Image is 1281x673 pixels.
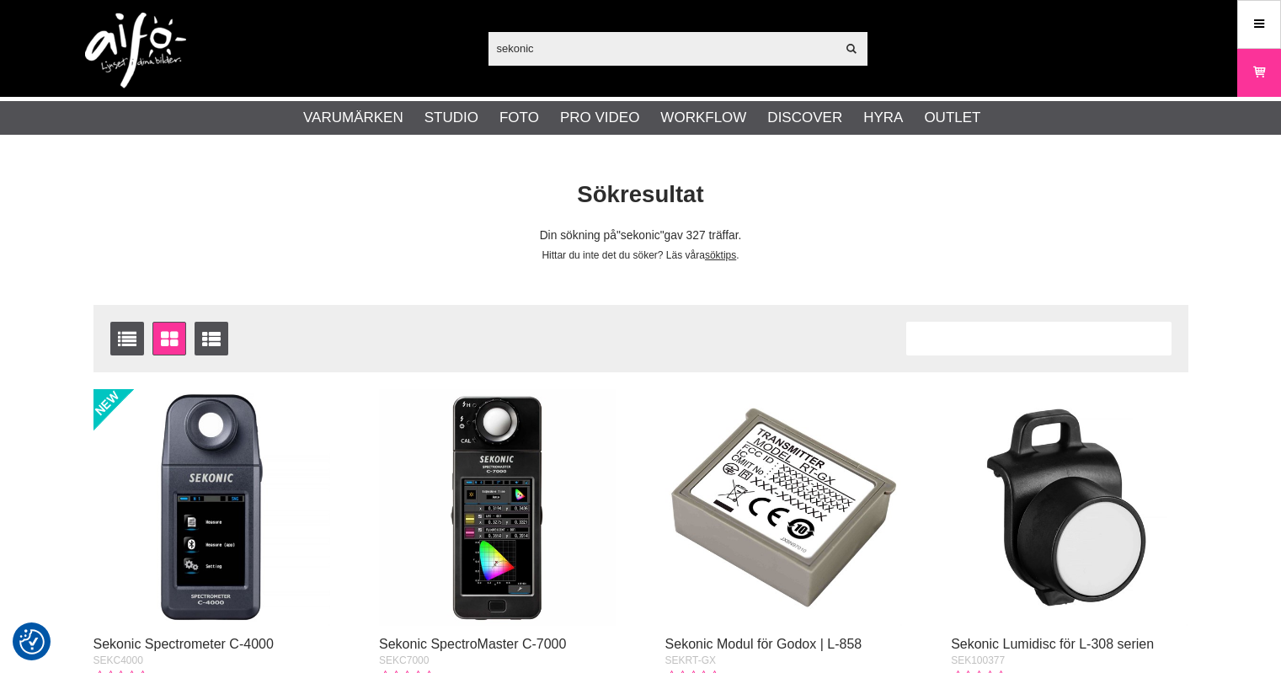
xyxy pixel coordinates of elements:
a: Workflow [660,107,746,129]
span: SEK100377 [951,654,1005,666]
a: Utökad listvisning [195,322,228,355]
a: Sekonic Spectrometer C-4000 [93,637,274,651]
a: Outlet [924,107,980,129]
a: Hyra [863,107,903,129]
img: Sekonic Spectrometer C-4000 [93,389,330,626]
a: Fönstervisning [152,322,186,355]
img: Sekonic SpectroMaster C-7000 [379,389,616,626]
a: Sekonic Modul för Godox | L-858 [665,637,862,651]
span: sekonic [616,229,665,242]
a: Listvisning [110,322,144,355]
span: Din sökning på gav 327 träffar. [540,229,742,242]
img: Sekonic Modul för Godox | L-858 [665,389,902,626]
h1: Sökresultat [81,179,1201,211]
input: Sök produkter ... [488,35,836,61]
a: Sekonic SpectroMaster C-7000 [379,637,566,651]
span: SEKC7000 [379,654,429,666]
span: SEKRT-GX [665,654,716,666]
a: Discover [767,107,842,129]
span: Hittar du inte det du söker? Läs våra [542,249,704,261]
img: Sekonic Lumidisc för L-308 serien [951,389,1188,626]
a: Pro Video [560,107,639,129]
button: Samtyckesinställningar [19,627,45,657]
a: söktips [705,249,736,261]
img: Revisit consent button [19,629,45,654]
a: Sekonic Lumidisc för L-308 serien [951,637,1154,651]
span: . [736,249,739,261]
span: SEKC4000 [93,654,143,666]
img: logo.png [85,13,186,88]
a: Studio [424,107,478,129]
a: Foto [499,107,539,129]
a: Varumärken [303,107,403,129]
